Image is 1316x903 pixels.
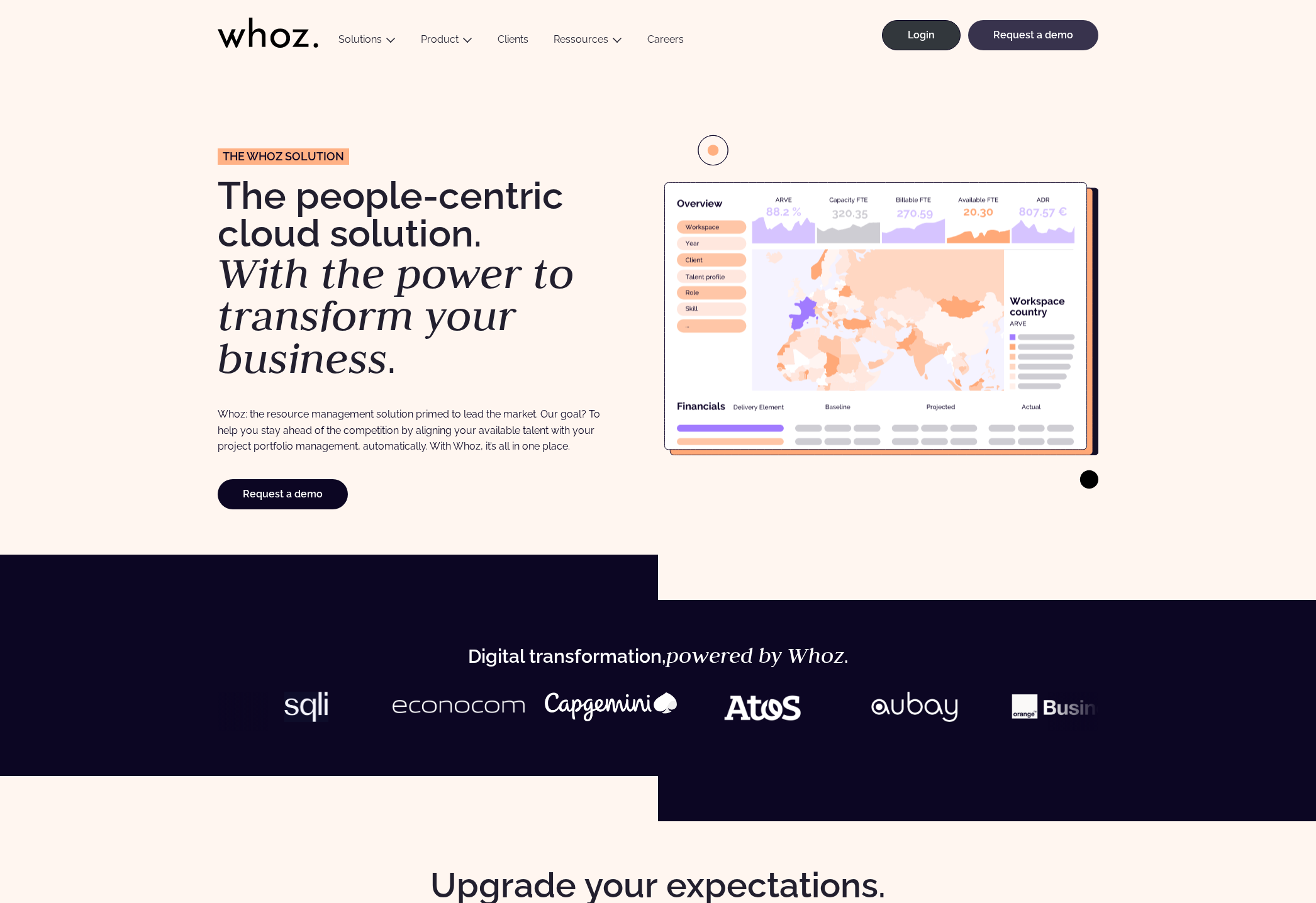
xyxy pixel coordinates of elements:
a: Product [421,33,459,45]
iframe: Chatbot [1233,820,1298,885]
button: Product [408,33,485,50]
g: Billable FTE [896,197,930,202]
a: Login [882,20,961,50]
g: Talent profile [686,274,725,280]
g: Projected [927,404,955,410]
g: Capacity FTE [830,197,867,204]
a: Careers [635,33,696,50]
button: Solutions [326,33,408,50]
a: Clients [485,33,541,50]
g: 270.59 [897,209,932,218]
a: Ressources [554,33,608,45]
h1: The people-centric cloud solution. . [218,177,652,380]
a: Request a demo [968,20,1098,50]
g: ARVE [776,197,792,202]
g: Role [686,290,699,294]
em: powered by Whoz [666,641,844,669]
g: Financials [678,402,725,409]
p: Digital transformation, . [25,645,1291,667]
a: Request a demo [218,479,348,509]
g: ... [686,326,689,327]
em: With the power to transform your business [218,245,574,385]
button: Ressources [541,33,635,50]
p: Whoz: the resource management solution primed to lead the market. Our goal? To help you stay ahea... [218,406,608,454]
span: The Whoz solution [223,151,344,162]
g: 807.57 € [1019,207,1067,217]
